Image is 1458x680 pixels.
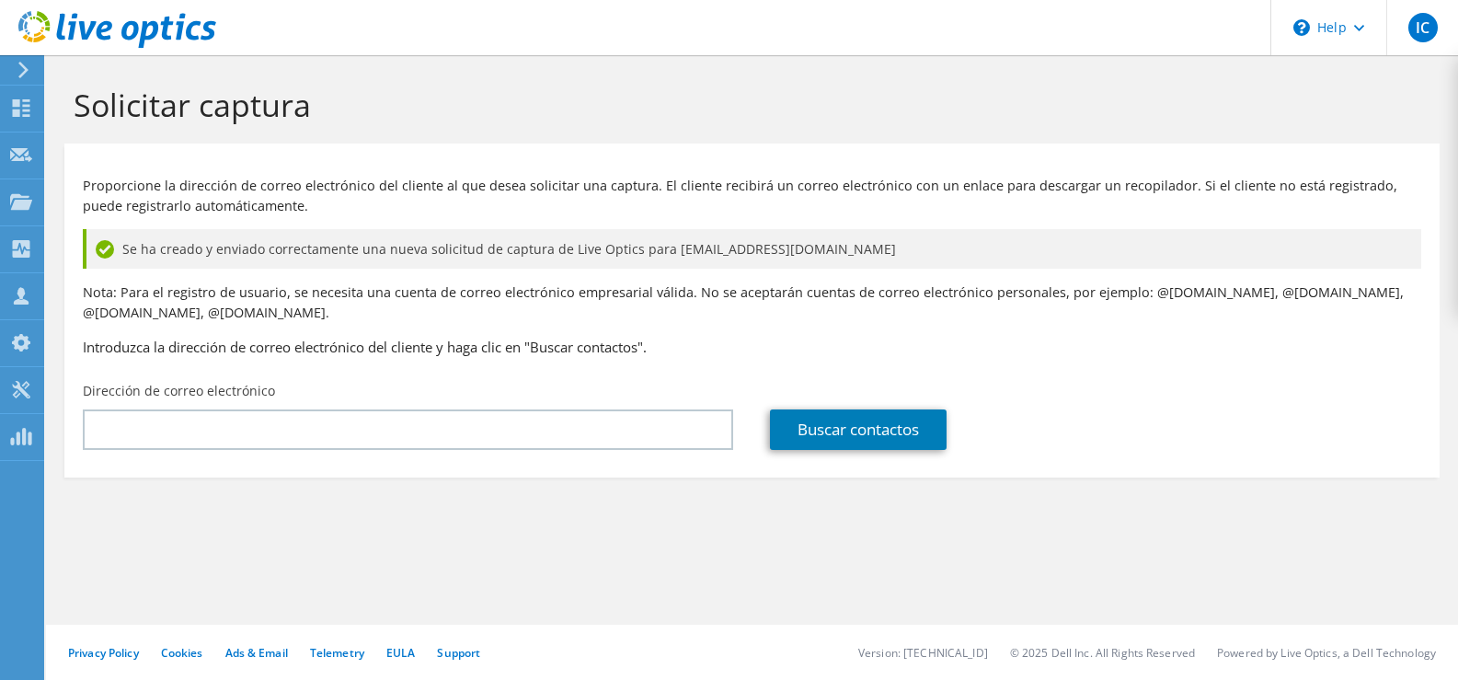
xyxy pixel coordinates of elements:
[161,645,203,661] a: Cookies
[1217,645,1436,661] li: Powered by Live Optics, a Dell Technology
[68,645,139,661] a: Privacy Policy
[310,645,364,661] a: Telemetry
[1408,13,1438,42] span: IC
[858,645,988,661] li: Version: [TECHNICAL_ID]
[1293,19,1310,36] svg: \n
[437,645,480,661] a: Support
[83,282,1421,323] p: Nota: Para el registro de usuario, se necesita una cuenta de correo electrónico empresarial válid...
[83,176,1421,216] p: Proporcione la dirección de correo electrónico del cliente al que desea solicitar una captura. El...
[386,645,415,661] a: EULA
[1010,645,1195,661] li: © 2025 Dell Inc. All Rights Reserved
[83,382,275,400] label: Dirección de correo electrónico
[83,337,1421,357] h3: Introduzca la dirección de correo electrónico del cliente y haga clic en "Buscar contactos".
[122,239,896,259] span: Se ha creado y enviado correctamente una nueva solicitud de captura de Live Optics para [EMAIL_AD...
[770,409,947,450] a: Buscar contactos
[225,645,288,661] a: Ads & Email
[74,86,1421,124] h1: Solicitar captura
